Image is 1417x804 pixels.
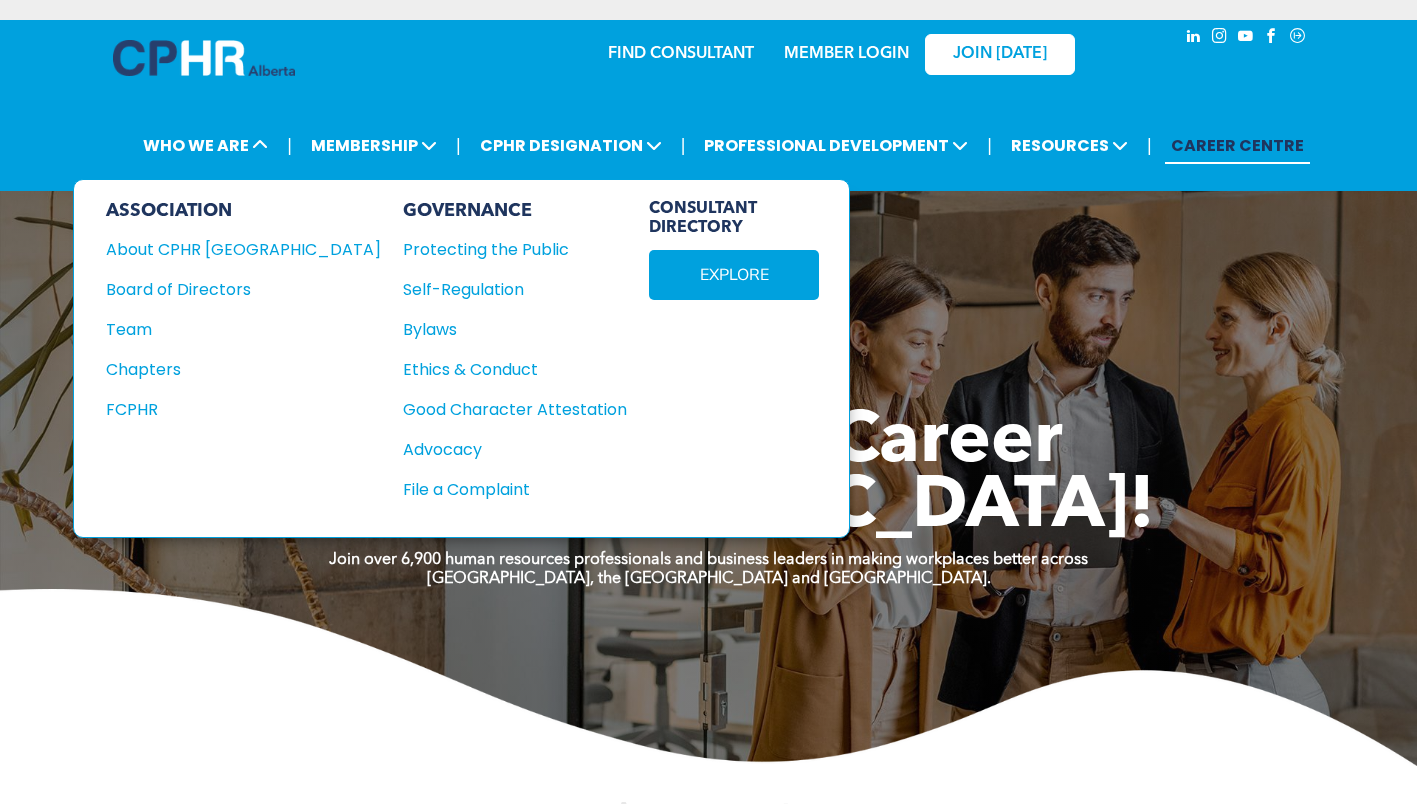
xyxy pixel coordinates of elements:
a: Social network [1287,25,1309,52]
li: | [681,125,686,166]
a: Ethics & Conduct [403,357,627,382]
div: Ethics & Conduct [403,357,605,382]
div: Team [106,317,354,342]
div: FCPHR [106,397,354,422]
span: PROFESSIONAL DEVELOPMENT [698,127,974,164]
div: File a Complaint [403,477,605,502]
a: Good Character Attestation [403,397,627,422]
li: | [287,125,292,166]
a: instagram [1209,25,1231,52]
div: Protecting the Public [403,237,605,262]
a: FIND CONSULTANT [608,46,754,62]
a: CAREER CENTRE [1165,127,1310,164]
span: CPHR DESIGNATION [474,127,668,164]
span: CONSULTANT DIRECTORY [649,200,819,238]
div: ASSOCIATION [106,200,381,222]
a: Team [106,317,381,342]
a: About CPHR [GEOGRAPHIC_DATA] [106,237,381,262]
a: Chapters [106,357,381,382]
a: Protecting the Public [403,237,627,262]
a: File a Complaint [403,477,627,502]
a: Advocacy [403,437,627,462]
span: JOIN [DATE] [953,45,1047,64]
li: | [987,125,992,166]
div: Advocacy [403,437,605,462]
div: GOVERNANCE [403,200,627,222]
a: linkedin [1183,25,1205,52]
a: MEMBER LOGIN [784,46,909,62]
li: | [456,125,461,166]
a: JOIN [DATE] [925,34,1075,75]
span: MEMBERSHIP [305,127,443,164]
a: Self-Regulation [403,277,627,302]
strong: [GEOGRAPHIC_DATA], the [GEOGRAPHIC_DATA] and [GEOGRAPHIC_DATA]. [427,571,991,587]
div: Self-Regulation [403,277,605,302]
div: Board of Directors [106,277,354,302]
div: Bylaws [403,317,605,342]
span: WHO WE ARE [137,127,274,164]
a: facebook [1261,25,1283,52]
a: Bylaws [403,317,627,342]
a: EXPLORE [649,250,819,300]
div: Good Character Attestation [403,397,605,422]
span: RESOURCES [1005,127,1134,164]
a: youtube [1235,25,1257,52]
strong: Join over 6,900 human resources professionals and business leaders in making workplaces better ac... [329,552,1088,568]
div: Chapters [106,357,354,382]
div: About CPHR [GEOGRAPHIC_DATA] [106,237,354,262]
li: | [1147,125,1152,166]
img: A blue and white logo for cp alberta [113,40,295,76]
a: FCPHR [106,397,381,422]
a: Board of Directors [106,277,381,302]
